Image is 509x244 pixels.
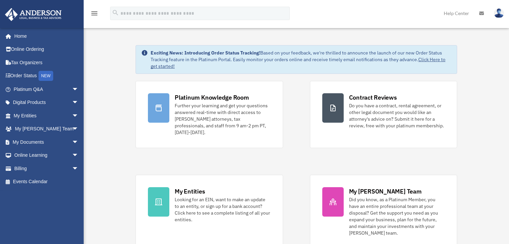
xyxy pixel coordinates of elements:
div: My Entities [175,187,205,196]
img: Anderson Advisors Platinum Portal [3,8,64,21]
a: Platinum Q&Aarrow_drop_down [5,83,89,96]
div: Looking for an EIN, want to make an update to an entity, or sign up for a bank account? Click her... [175,196,270,223]
a: Online Learningarrow_drop_down [5,149,89,162]
span: arrow_drop_down [72,83,85,96]
span: arrow_drop_down [72,122,85,136]
i: search [112,9,119,16]
img: User Pic [494,8,504,18]
a: Order StatusNEW [5,69,89,83]
a: Tax Organizers [5,56,89,69]
div: My [PERSON_NAME] Team [349,187,422,196]
div: Do you have a contract, rental agreement, or other legal document you would like an attorney's ad... [349,102,445,129]
strong: Exciting News: Introducing Order Status Tracking! [151,50,260,56]
a: Contract Reviews Do you have a contract, rental agreement, or other legal document you would like... [310,81,457,148]
span: arrow_drop_down [72,135,85,149]
a: Billingarrow_drop_down [5,162,89,175]
div: Did you know, as a Platinum Member, you have an entire professional team at your disposal? Get th... [349,196,445,236]
a: Events Calendar [5,175,89,189]
div: Platinum Knowledge Room [175,93,249,102]
a: My Documentsarrow_drop_down [5,135,89,149]
span: arrow_drop_down [72,109,85,123]
span: arrow_drop_down [72,96,85,110]
a: Click Here to get started! [151,56,445,69]
span: arrow_drop_down [72,162,85,175]
a: Platinum Knowledge Room Further your learning and get your questions answered real-time with dire... [136,81,283,148]
i: menu [90,9,98,17]
a: My [PERSON_NAME] Teamarrow_drop_down [5,122,89,136]
div: Based on your feedback, we're thrilled to announce the launch of our new Order Status Tracking fe... [151,49,451,70]
a: Digital Productsarrow_drop_down [5,96,89,109]
div: Further your learning and get your questions answered real-time with direct access to [PERSON_NAM... [175,102,270,136]
div: NEW [38,71,53,81]
a: Home [5,29,85,43]
a: menu [90,12,98,17]
a: Online Ordering [5,43,89,56]
div: Contract Reviews [349,93,397,102]
a: My Entitiesarrow_drop_down [5,109,89,122]
span: arrow_drop_down [72,149,85,162]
